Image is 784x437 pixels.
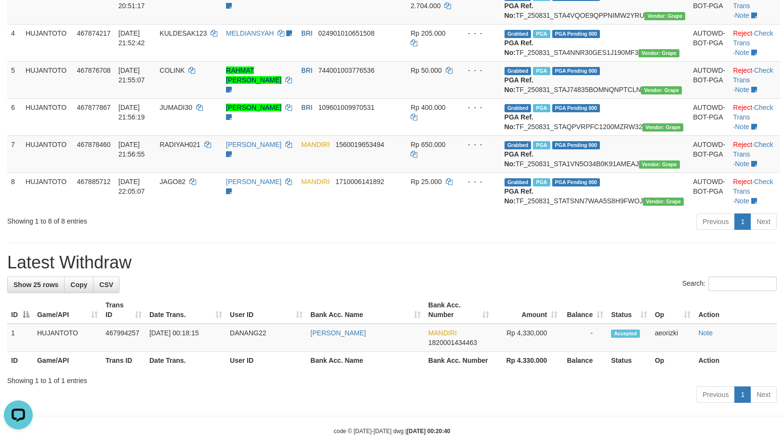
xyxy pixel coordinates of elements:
a: Note [735,49,749,56]
b: PGA Ref. No: [505,150,533,168]
span: [DATE] 21:56:55 [119,141,145,158]
th: Trans ID: activate to sort column ascending [102,296,146,324]
td: 7 [7,135,22,172]
span: 467877867 [77,104,110,111]
span: PGA Pending [552,178,600,186]
span: 467878460 [77,141,110,148]
th: Trans ID [102,352,146,370]
td: HUJANTOTO [22,172,73,210]
span: [DATE] 21:56:19 [119,104,145,121]
span: PGA Pending [552,104,600,112]
span: PGA Pending [552,30,600,38]
td: [DATE] 00:18:15 [146,324,226,352]
td: 1 [7,324,33,352]
span: Marked by aeorizki [533,104,550,112]
span: Vendor URL: https://settle31.1velocity.biz [641,86,682,94]
div: Showing 1 to 1 of 1 entries [7,372,777,385]
th: ID [7,352,33,370]
td: TF_250831_STAQPVRPFC1200MZRW32 [501,98,690,135]
td: TF_250831_STAJ74835BOMNQNPTCLN [501,61,690,98]
td: HUJANTOTO [22,135,73,172]
td: 4 [7,24,22,61]
span: Copy 744001003776536 to clipboard [318,66,374,74]
span: KULDESAK123 [159,29,207,37]
td: HUJANTOTO [33,324,102,352]
span: Show 25 rows [13,281,58,289]
span: [DATE] 21:52:42 [119,29,145,47]
td: AUTOWD-BOT-PGA [689,61,729,98]
span: PGA Pending [552,141,600,149]
a: Show 25 rows [7,277,65,293]
a: Check Trans [733,104,773,121]
span: Copy 109601009970531 to clipboard [318,104,374,111]
a: Reject [733,141,752,148]
label: Search: [682,277,777,291]
span: Marked by aeorizki [533,67,550,75]
td: Rp 4,330,000 [493,324,561,352]
span: Grabbed [505,141,532,149]
span: 467876708 [77,66,110,74]
a: Check Trans [733,66,773,84]
div: - - - [460,177,497,186]
a: Next [750,213,777,230]
a: CSV [93,277,120,293]
span: JUMADI30 [159,104,192,111]
th: Bank Acc. Number: activate to sort column ascending [425,296,493,324]
td: AUTOWD-BOT-PGA [689,24,729,61]
span: CSV [99,281,113,289]
td: AUTOWD-BOT-PGA [689,98,729,135]
span: 467885712 [77,178,110,185]
a: RAHMAT [PERSON_NAME] [226,66,281,84]
td: DANANG22 [226,324,306,352]
span: MANDIRI [301,141,330,148]
span: Marked by aeorizki [533,141,550,149]
span: COLINK [159,66,185,74]
a: MELDIANSYAH [226,29,274,37]
td: TF_250831_STA4NNR30GES1J190MF3 [501,24,690,61]
th: Bank Acc. Number [425,352,493,370]
input: Search: [708,277,777,291]
span: Rp 650.000 [411,141,445,148]
th: Balance [561,352,607,370]
span: [DATE] 22:05:07 [119,178,145,195]
a: Check Trans [733,141,773,158]
span: Rp 25.000 [411,178,442,185]
div: Showing 1 to 8 of 8 entries [7,212,319,226]
td: 6 [7,98,22,135]
td: · · [729,135,780,172]
span: Rp 50.000 [411,66,442,74]
span: RADIYAH021 [159,141,200,148]
a: Reject [733,178,752,185]
th: Game/API [33,352,102,370]
a: Note [735,160,749,168]
th: Game/API: activate to sort column ascending [33,296,102,324]
th: Date Trans.: activate to sort column ascending [146,296,226,324]
b: PGA Ref. No: [505,39,533,56]
strong: [DATE] 00:20:40 [407,428,450,435]
th: Amount: activate to sort column ascending [493,296,561,324]
div: - - - [460,28,497,38]
td: 467994257 [102,324,146,352]
span: Copy [70,281,87,289]
a: Note [735,12,749,19]
a: Next [750,386,777,403]
span: Rp 205.000 [411,29,445,37]
span: BRI [301,66,312,74]
th: Op [651,352,694,370]
div: - - - [460,103,497,112]
b: PGA Ref. No: [505,113,533,131]
span: Grabbed [505,104,532,112]
th: User ID [226,352,306,370]
td: TF_250831_STATSNN7WAA5S8H9FWOJ [501,172,690,210]
a: Note [735,123,749,131]
div: - - - [460,66,497,75]
td: - [561,324,607,352]
a: 1 [734,213,751,230]
th: Op: activate to sort column ascending [651,296,694,324]
span: Vendor URL: https://settle31.1velocity.biz [642,123,683,132]
a: Reject [733,66,752,74]
a: 1 [734,386,751,403]
a: Check Trans [733,29,773,47]
td: HUJANTOTO [22,98,73,135]
td: · · [729,61,780,98]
